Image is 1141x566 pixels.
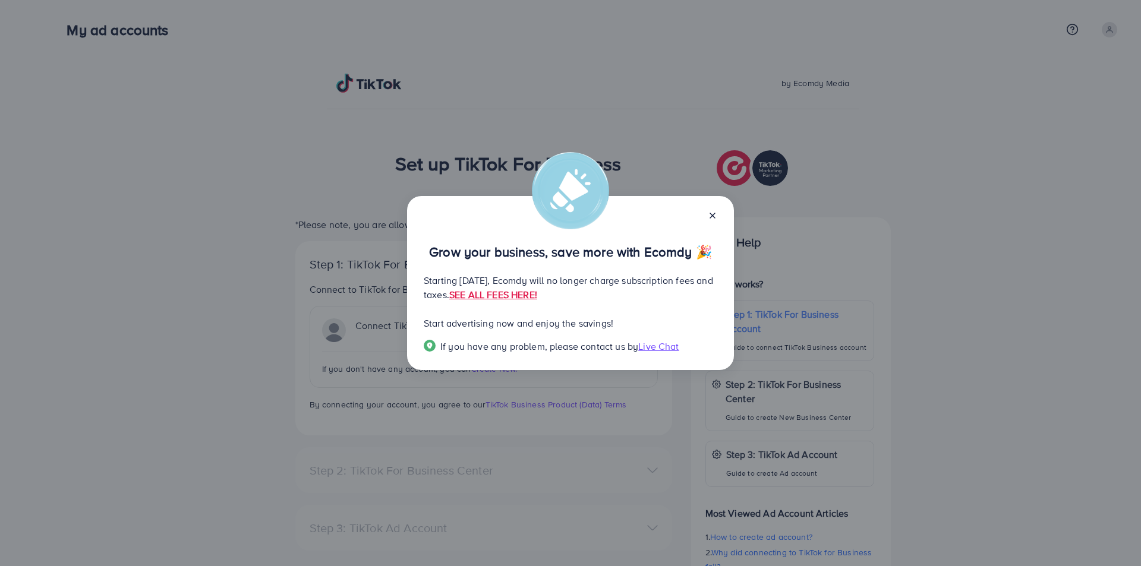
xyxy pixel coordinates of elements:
p: Start advertising now and enjoy the savings! [424,316,717,330]
span: If you have any problem, please contact us by [440,340,638,353]
p: Grow your business, save more with Ecomdy 🎉 [424,245,717,259]
img: Popup guide [424,340,436,352]
img: alert [532,152,609,229]
a: SEE ALL FEES HERE! [449,288,537,301]
span: Live Chat [638,340,679,353]
p: Starting [DATE], Ecomdy will no longer charge subscription fees and taxes. [424,273,717,302]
